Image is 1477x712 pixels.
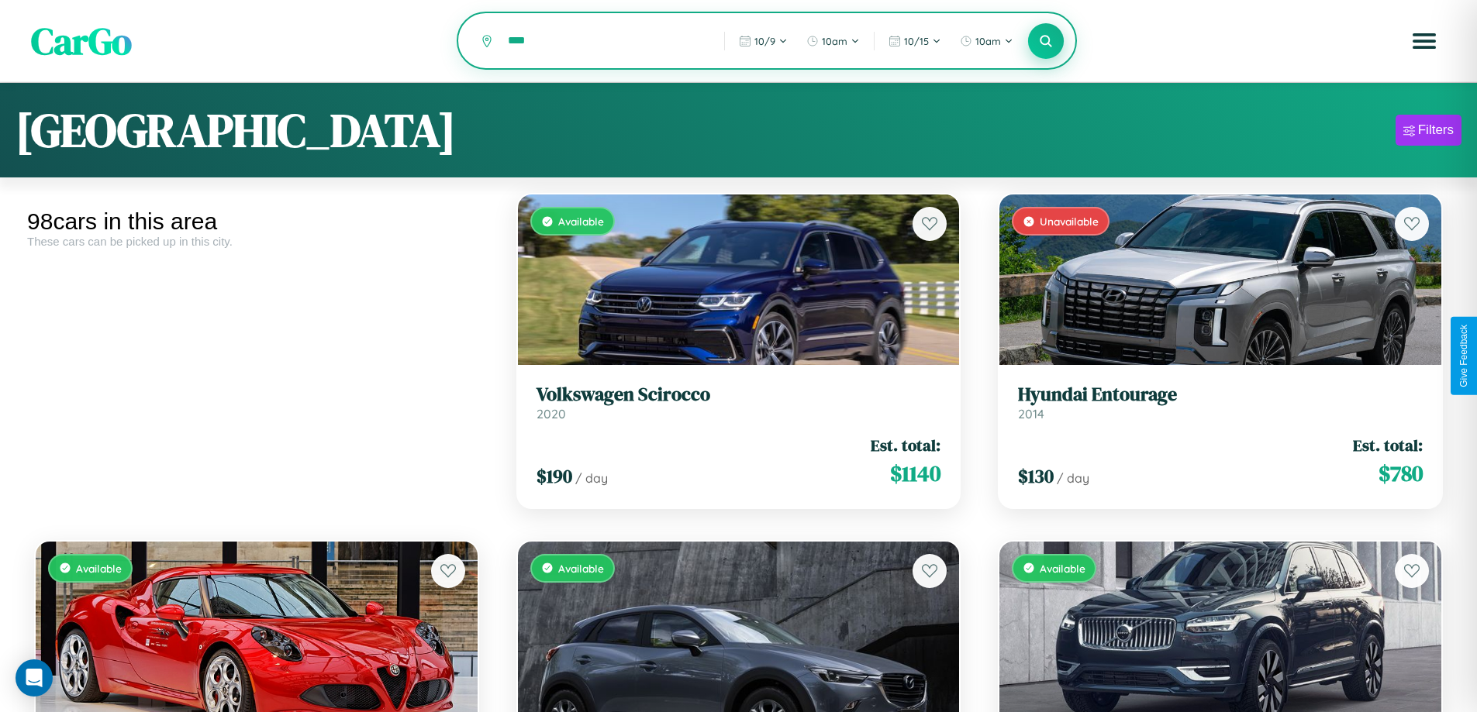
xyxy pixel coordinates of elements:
button: 10/15 [881,29,949,53]
div: Open Intercom Messenger [16,659,53,697]
span: Est. total: [871,434,940,456]
h3: Volkswagen Scirocco [537,384,941,406]
span: CarGo [31,15,132,67]
button: 10am [952,29,1021,53]
button: 10am [799,29,868,53]
h3: Hyundai Entourage [1018,384,1423,406]
span: Est. total: [1353,434,1423,456]
span: $ 780 [1379,458,1423,489]
span: 10am [822,35,847,47]
span: / day [1057,470,1089,486]
div: 98 cars in this area [27,208,486,235]
a: Hyundai Entourage2014 [1018,384,1423,421]
button: 10/9 [731,29,795,53]
span: $ 1140 [890,458,940,489]
span: Available [76,562,122,575]
span: 10 / 9 [754,35,775,47]
span: Unavailable [1040,215,1099,228]
a: Volkswagen Scirocco2020 [537,384,941,421]
span: Available [558,215,604,228]
span: $ 190 [537,463,572,489]
div: Filters [1418,122,1454,138]
span: 10 / 15 [904,35,929,47]
span: 10am [975,35,1001,47]
span: Available [558,562,604,575]
span: / day [575,470,608,486]
h1: [GEOGRAPHIC_DATA] [16,98,456,162]
span: 2014 [1018,406,1044,421]
span: 2020 [537,406,566,421]
span: $ 130 [1018,463,1054,489]
button: Open menu [1403,19,1446,63]
span: Available [1040,562,1085,575]
div: These cars can be picked up in this city. [27,235,486,248]
div: Give Feedback [1458,325,1469,387]
button: Filters [1396,115,1461,146]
